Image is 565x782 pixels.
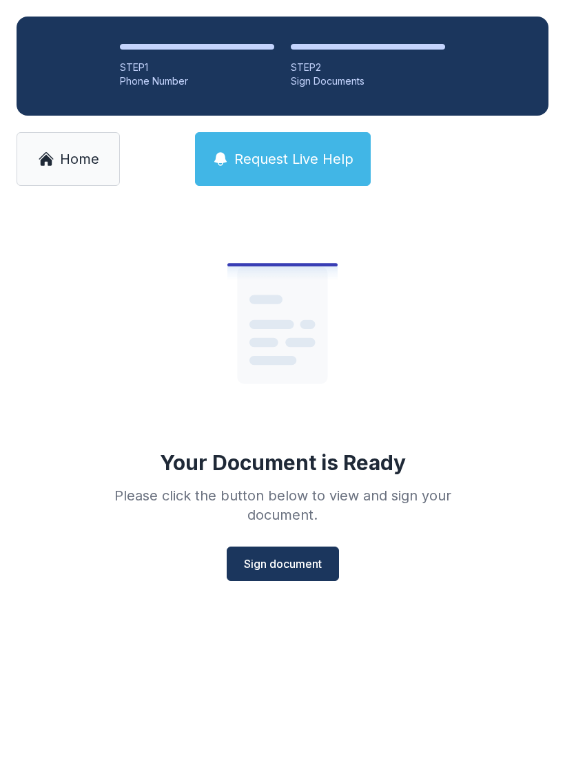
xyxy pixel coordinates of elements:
div: Sign Documents [291,74,445,88]
div: Your Document is Ready [160,450,406,475]
span: Sign document [244,556,322,572]
div: STEP 2 [291,61,445,74]
div: STEP 1 [120,61,274,74]
div: Please click the button below to view and sign your document. [84,486,481,525]
span: Home [60,149,99,169]
div: Phone Number [120,74,274,88]
span: Request Live Help [234,149,353,169]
